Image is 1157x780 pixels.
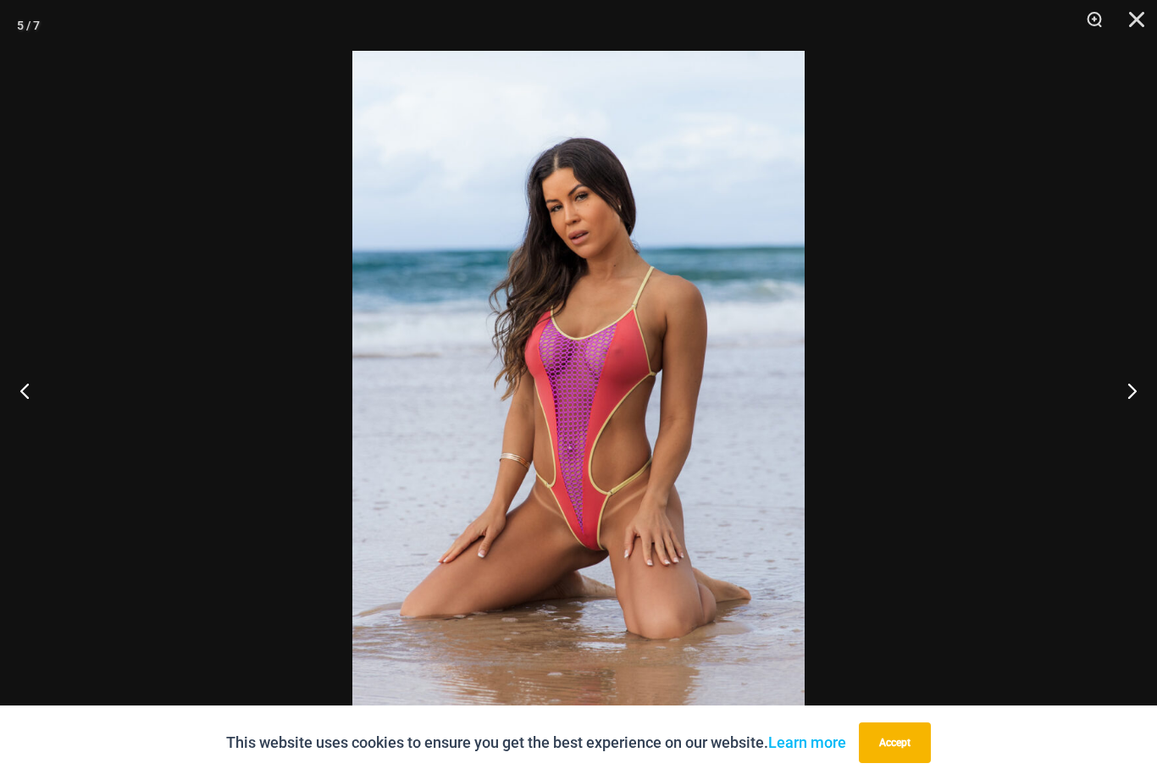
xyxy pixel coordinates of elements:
[17,13,40,38] div: 5 / 7
[859,722,931,763] button: Accept
[226,730,846,755] p: This website uses cookies to ensure you get the best experience on our website.
[768,733,846,751] a: Learn more
[1093,348,1157,433] button: Next
[352,51,805,729] img: That Summer Heat Wave 875 One Piece Monokini 08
